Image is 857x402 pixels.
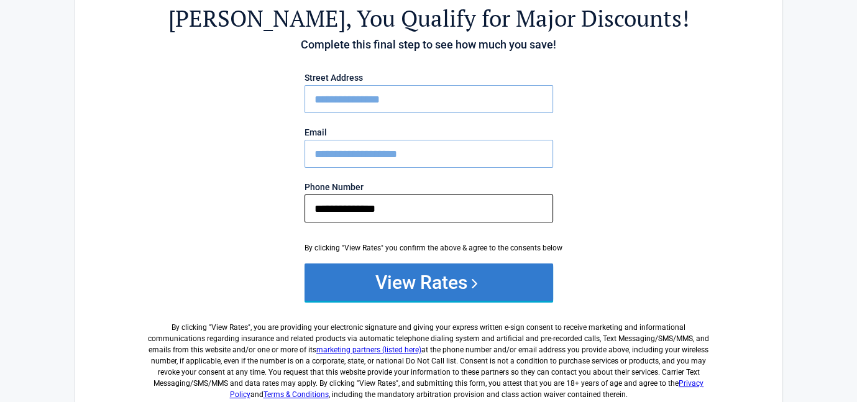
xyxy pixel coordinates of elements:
label: Phone Number [305,183,553,191]
span: View Rates [211,323,248,332]
label: By clicking " ", you are providing your electronic signature and giving your express written e-si... [144,312,714,400]
label: Street Address [305,73,553,82]
h2: , You Qualify for Major Discounts! [144,3,714,34]
a: Terms & Conditions [264,390,329,399]
a: marketing partners (listed here) [316,345,421,354]
button: View Rates [305,263,553,301]
label: Email [305,128,553,137]
span: [PERSON_NAME] [168,3,346,34]
div: By clicking "View Rates" you confirm the above & agree to the consents below [305,242,553,254]
h4: Complete this final step to see how much you save! [144,37,714,53]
